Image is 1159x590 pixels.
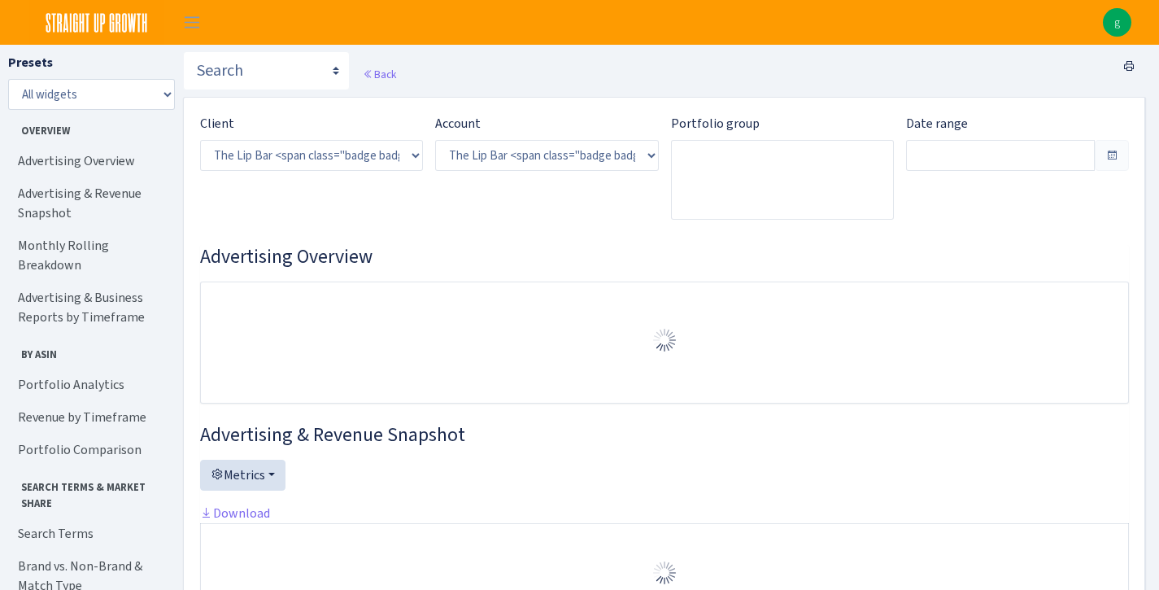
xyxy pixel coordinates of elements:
[9,473,170,510] span: Search Terms & Market Share
[8,434,171,466] a: Portfolio Comparison
[9,116,170,138] span: Overview
[8,145,171,177] a: Advertising Overview
[200,423,1129,447] h3: Widget #2
[8,401,171,434] a: Revenue by Timeframe
[906,114,968,133] label: Date range
[8,53,53,72] label: Presets
[8,229,171,282] a: Monthly Rolling Breakdown
[651,560,678,586] img: Preloader
[200,114,234,133] label: Client
[1103,8,1131,37] img: gina
[9,340,170,362] span: By ASIN
[200,460,285,491] button: Metrics
[435,140,658,171] select: )
[671,114,760,133] label: Portfolio group
[8,282,171,334] a: Advertising & Business Reports by Timeframe
[1103,8,1131,37] a: g
[200,245,1129,269] h3: Widget #1
[363,67,396,81] a: Back
[8,518,171,550] a: Search Terms
[172,9,212,36] button: Toggle navigation
[651,327,678,353] img: Preloader
[8,177,171,229] a: Advertising & Revenue Snapshot
[8,369,171,401] a: Portfolio Analytics
[200,505,270,522] a: Download
[435,114,481,133] label: Account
